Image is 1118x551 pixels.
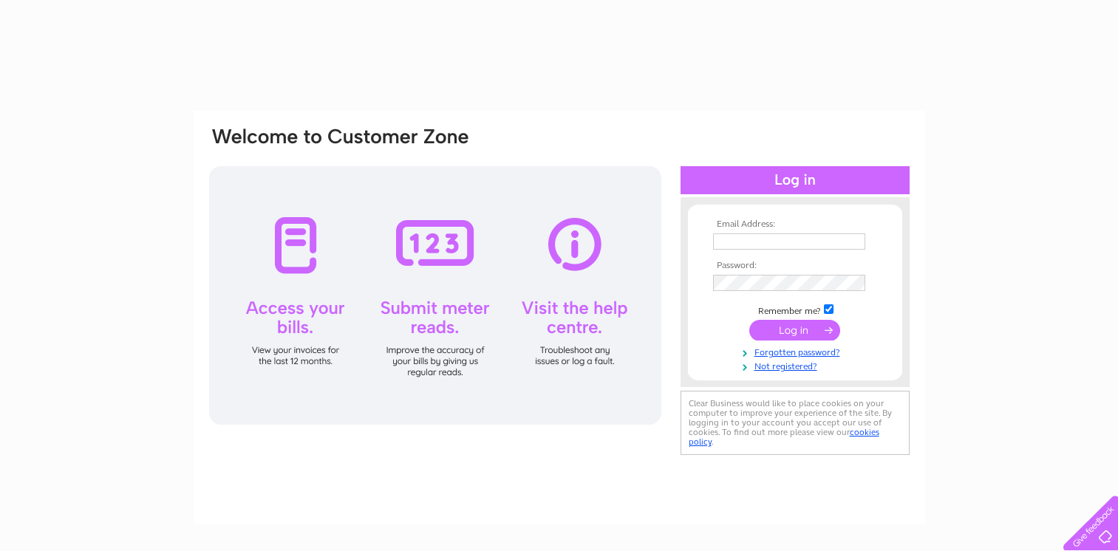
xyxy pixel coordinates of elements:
[709,261,881,271] th: Password:
[709,302,881,317] td: Remember me?
[713,358,881,372] a: Not registered?
[709,219,881,230] th: Email Address:
[749,320,840,340] input: Submit
[713,344,881,358] a: Forgotten password?
[681,391,910,455] div: Clear Business would like to place cookies on your computer to improve your experience of the sit...
[689,427,879,447] a: cookies policy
